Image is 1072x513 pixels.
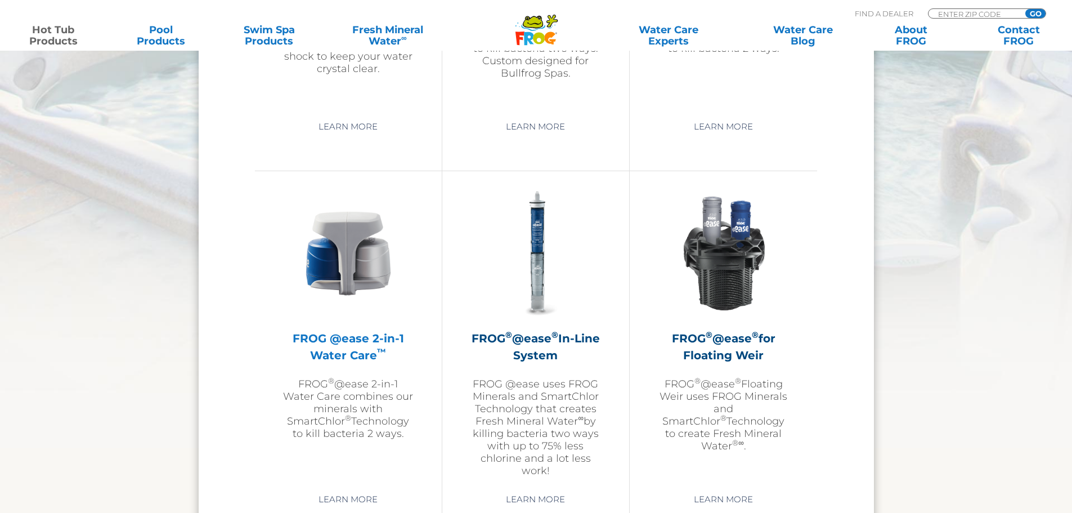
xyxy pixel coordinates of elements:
[706,329,712,340] sup: ®
[681,117,766,137] a: Learn More
[658,188,789,481] a: FROG®@ease®for Floating WeirFROG®@ease®Floating Weir uses FROG Minerals and SmartChlor®Technology...
[377,346,386,357] sup: ™
[283,378,414,440] p: FROG @ease 2-in-1 Water Care combines our minerals with SmartChlor Technology to kill bacteria 2 ...
[470,330,601,364] h2: FROG @ease In-Line System
[283,188,414,481] a: FROG @ease 2-in-1 Water Care™FROG®@ease 2-in-1 Water Care combines our minerals with SmartChlor®T...
[977,24,1061,47] a: ContactFROG
[578,413,584,422] sup: ∞
[600,24,737,47] a: Water CareExperts
[738,438,744,447] sup: ∞
[345,413,351,422] sup: ®
[658,330,789,364] h2: FROG @ease for Floating Weir
[855,8,913,19] p: Find A Dealer
[720,413,726,422] sup: ®
[328,376,334,385] sup: ®
[937,9,1013,19] input: Zip Code Form
[306,117,391,137] a: Learn More
[493,117,578,137] a: Learn More
[119,24,203,47] a: PoolProducts
[335,24,440,47] a: Fresh MineralWater∞
[551,329,558,340] sup: ®
[735,376,741,385] sup: ®
[283,188,414,319] img: @ease-2-in-1-Holder-v2-300x300.png
[732,438,738,447] sup: ®
[761,24,845,47] a: Water CareBlog
[752,329,759,340] sup: ®
[505,329,512,340] sup: ®
[470,188,601,481] a: FROG®@ease®In-Line SystemFROG @ease uses FROG Minerals and SmartChlor Technology that creates Fre...
[306,489,391,510] a: Learn More
[658,188,789,319] img: InLineWeir_Front_High_inserting-v2-300x300.png
[869,24,953,47] a: AboutFROG
[401,33,407,42] sup: ∞
[283,330,414,364] h2: FROG @ease 2-in-1 Water Care
[658,378,789,452] p: FROG @ease Floating Weir uses FROG Minerals and SmartChlor Technology to create Fresh Mineral Wat...
[493,489,578,510] a: Learn More
[470,378,601,477] p: FROG @ease uses FROG Minerals and SmartChlor Technology that creates Fresh Mineral Water by killi...
[227,24,311,47] a: Swim SpaProducts
[470,188,601,319] img: inline-system-300x300.png
[1025,9,1046,18] input: GO
[681,489,766,510] a: Learn More
[694,376,701,385] sup: ®
[11,24,95,47] a: Hot TubProducts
